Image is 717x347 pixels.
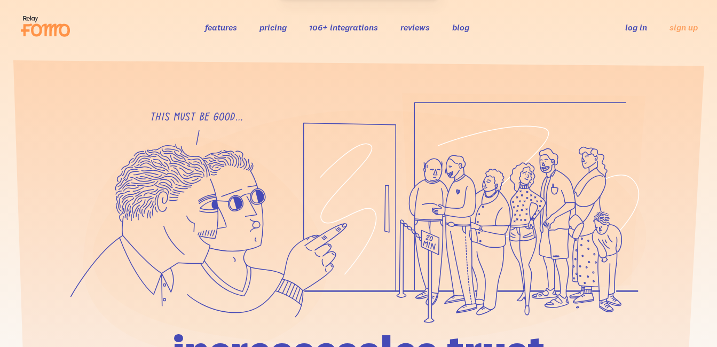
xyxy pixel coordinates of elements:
[205,22,237,33] a: features
[259,22,287,33] a: pricing
[452,22,469,33] a: blog
[669,22,698,33] a: sign up
[309,22,378,33] a: 106+ integrations
[625,22,647,33] a: log in
[400,22,430,33] a: reviews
